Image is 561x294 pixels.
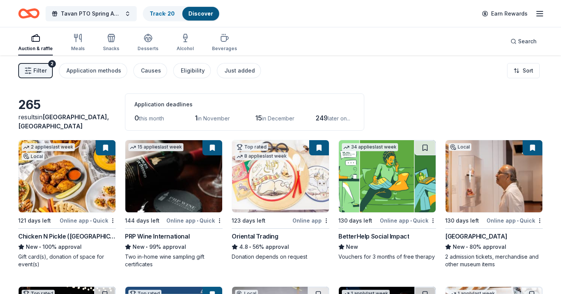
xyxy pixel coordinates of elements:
button: Eligibility [173,63,211,78]
button: Sort [507,63,540,78]
div: 100% approval [18,242,116,251]
span: • [517,218,518,224]
span: • [90,218,92,224]
a: Image for BetterHelp Social Impact34 applieslast week130 days leftOnline app•QuickBetterHelp Soci... [338,140,436,261]
span: • [249,244,251,250]
div: Alcohol [177,46,194,52]
div: Gift card(s), donation of space for event(s) [18,253,116,268]
span: Search [518,37,537,46]
button: Tavan PTO Spring Auction [46,6,137,21]
span: Sort [523,66,533,75]
div: 8 applies last week [235,152,288,160]
span: • [410,218,412,224]
div: Online app Quick [380,216,436,225]
div: Online app Quick [60,216,116,225]
div: 265 [18,97,116,112]
a: Track· 20 [150,10,175,17]
div: Auction & raffle [18,46,53,52]
a: Earn Rewards [477,7,532,21]
span: Filter [33,66,47,75]
div: Two in-home wine sampling gift certificates [125,253,223,268]
div: Top rated [235,143,268,151]
span: 1 [195,114,198,122]
div: Snacks [103,46,119,52]
div: BetterHelp Social Impact [338,232,409,241]
div: Application deadlines [134,100,355,109]
div: [GEOGRAPHIC_DATA] [445,232,507,241]
button: Snacks [103,30,119,55]
span: 0 [134,114,139,122]
div: Online app Quick [166,216,223,225]
span: in December [262,115,294,122]
span: 4.8 [239,242,248,251]
button: Filter2 [18,63,53,78]
div: Just added [224,66,255,75]
button: Alcohol [177,30,194,55]
img: Image for PRP Wine International [125,140,222,212]
button: Beverages [212,30,237,55]
button: Causes [133,63,167,78]
div: PRP Wine International [125,232,190,241]
button: Search [504,34,543,49]
div: Meals [71,46,85,52]
div: 34 applies last week [342,143,398,151]
span: New [453,242,465,251]
div: Desserts [137,46,158,52]
span: 15 [255,114,262,122]
span: • [39,244,41,250]
span: [GEOGRAPHIC_DATA], [GEOGRAPHIC_DATA] [18,113,109,130]
div: Online app Quick [487,216,543,225]
button: Meals [71,30,85,55]
div: Vouchers for 3 months of free therapy [338,253,436,261]
span: 249 [316,114,328,122]
div: Chicken N Pickle ([GEOGRAPHIC_DATA]) [18,232,116,241]
a: Discover [188,10,213,17]
a: Image for Oriental TradingTop rated8 applieslast week123 days leftOnline appOriental Trading4.8•5... [232,140,329,261]
img: Image for Heard Museum [446,140,542,212]
span: New [133,242,145,251]
a: Image for Chicken N Pickle (Glendale)2 applieslast weekLocal121 days leftOnline app•QuickChicken ... [18,140,116,268]
button: Application methods [59,63,127,78]
div: 130 days left [445,216,479,225]
a: Image for PRP Wine International15 applieslast week144 days leftOnline app•QuickPRP Wine Internat... [125,140,223,268]
button: Track· 20Discover [143,6,220,21]
div: 123 days left [232,216,265,225]
div: Application methods [66,66,121,75]
div: 56% approval [232,242,329,251]
div: Oriental Trading [232,232,278,241]
button: Just added [217,63,261,78]
div: Local [449,143,471,151]
div: 2 [48,60,56,68]
div: Causes [141,66,161,75]
button: Desserts [137,30,158,55]
span: this month [139,115,164,122]
div: 130 days left [338,216,372,225]
img: Image for BetterHelp Social Impact [339,140,436,212]
span: in November [198,115,230,122]
span: New [346,242,358,251]
div: Beverages [212,46,237,52]
div: Eligibility [181,66,205,75]
div: Online app [292,216,329,225]
div: 121 days left [18,216,51,225]
span: • [466,244,468,250]
div: 80% approval [445,242,543,251]
span: later on... [328,115,350,122]
div: Local [22,153,44,160]
div: 15 applies last week [128,143,183,151]
div: 2 admission tickets, merchandise and other museum items [445,253,543,268]
div: results [18,112,116,131]
span: Tavan PTO Spring Auction [61,9,122,18]
a: Home [18,5,40,22]
button: Auction & raffle [18,30,53,55]
span: in [18,113,109,130]
div: 2 applies last week [22,143,75,151]
a: Image for Heard MuseumLocal130 days leftOnline app•Quick[GEOGRAPHIC_DATA]New•80% approval2 admiss... [445,140,543,268]
span: New [26,242,38,251]
img: Image for Chicken N Pickle (Glendale) [19,140,115,212]
div: Donation depends on request [232,253,329,261]
div: 144 days left [125,216,160,225]
div: 99% approval [125,242,223,251]
img: Image for Oriental Trading [232,140,329,212]
span: • [197,218,198,224]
